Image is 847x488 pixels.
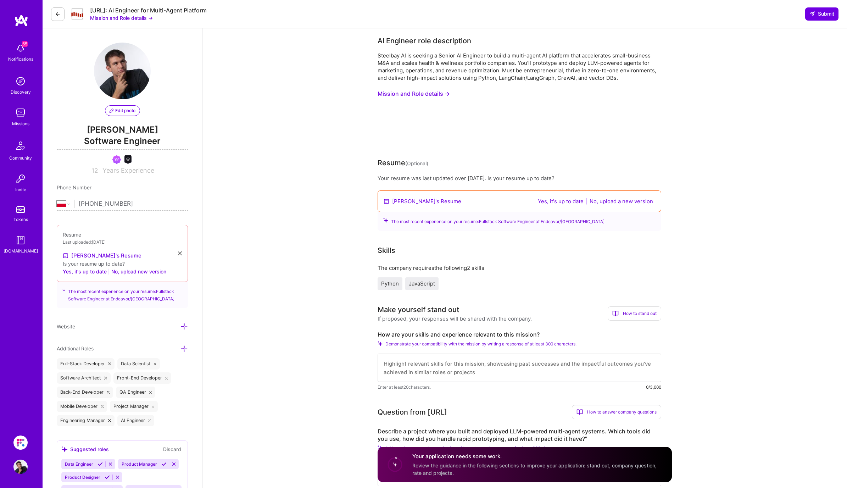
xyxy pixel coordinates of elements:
img: User Avatar [13,460,28,474]
div: If proposed, your responses will be shared with the company. [378,315,532,322]
span: Enter at least 20 characters. [378,383,431,391]
i: icon SuggestedTeams [383,218,388,223]
div: Discovery [11,88,31,96]
div: [URL]: AI Engineer for Multi-Agent Platform [90,7,207,14]
span: Python [381,280,399,287]
div: Notifications [8,55,33,63]
i: icon Close [148,419,151,422]
div: [DOMAIN_NAME] [4,247,38,255]
img: AI Course Graduate [124,155,132,164]
i: icon Close [108,419,111,422]
div: Back-End Developer [57,387,113,398]
img: Evinced: AI-Agents Accessibility Solution [13,436,28,450]
img: Community [12,137,29,154]
div: Skills [378,245,395,256]
i: icon LeftArrowDark [55,11,61,17]
div: AI Engineer role description [378,35,471,46]
div: Full-Stack Developer [57,358,115,370]
span: (Optional) [405,160,428,166]
i: icon Close [104,377,107,379]
img: Resume [384,199,389,204]
div: Invite [15,186,26,193]
div: Project Manager [110,401,158,412]
span: Address the company’s question by writing a thorough response of at least 300 characters. [385,445,564,451]
div: QA Engineer [116,387,156,398]
span: Software Engineer [57,135,188,150]
div: Steelbay AI is seeking a Senior AI Engineer to build a multi-agent AI platform that accelerates s... [378,52,661,82]
img: discovery [13,74,28,88]
div: Tokens [13,216,28,223]
div: Suggested roles [61,445,109,453]
div: 0/3,000 [646,383,661,391]
i: Check [378,341,383,346]
input: +1 (000) 000-0000 [79,194,188,214]
img: logo [14,14,28,27]
a: [PERSON_NAME]'s Resume [63,251,141,260]
div: Last uploaded: [DATE] [63,238,182,246]
span: [PERSON_NAME] [57,124,188,135]
i: Reject [108,461,113,467]
a: [PERSON_NAME]'s Resume [392,198,461,205]
i: Reject [171,461,177,467]
span: Product Designer [65,475,100,480]
img: User Avatar [94,43,151,99]
i: icon SuggestedTeams [62,288,65,293]
button: Submit [805,7,838,20]
i: Accept [105,475,110,480]
div: Missions [12,120,29,127]
div: The company requires the following 2 skills [378,264,661,272]
div: Front-End Developer [113,372,172,384]
span: Review the guidance in the following sections to improve your application: stand out, company que... [412,462,657,476]
i: icon Close [107,391,110,394]
i: icon Close [154,362,157,365]
i: Check [378,445,383,450]
label: Describe a project where you built and deployed LLM-powered multi-agent systems. Which tools did ... [378,428,661,443]
span: Phone Number [57,184,91,190]
i: icon Close [101,405,104,408]
button: Yes, it's up to date [63,267,107,276]
span: Additional Roles [57,345,94,351]
img: Resume [63,253,68,259]
a: Evinced: AI-Agents Accessibility Solution [12,436,29,450]
div: Engineering Manager [57,415,115,426]
a: User Avatar [12,460,29,474]
button: No, upload a new version [587,197,655,205]
span: Edit photo [110,107,135,114]
i: icon Close [108,362,111,365]
span: Years Experience [102,167,154,174]
div: Data Scientist [117,358,160,370]
i: icon Close [178,251,182,255]
div: The most recent experience on your resume: Fullstack Software Engineer at Endeavor/[GEOGRAPHIC_DATA] [378,209,661,231]
div: Make yourself stand out [378,304,459,315]
div: How to stand out [608,306,661,321]
img: Company Logo [70,8,84,20]
span: Data Engineer [65,461,93,467]
i: icon BookOpen [612,310,619,317]
span: JavaScript [409,280,435,287]
i: icon Close [165,377,168,379]
i: icon Close [149,391,152,394]
span: Product Manager [122,461,157,467]
span: | [586,198,587,205]
div: Resume [378,157,428,169]
div: Is your resume up to date? [63,260,182,267]
div: Community [9,154,32,162]
label: How are your skills and experience relevant to this mission? [378,331,661,338]
span: | [108,268,110,275]
button: Mission and Role details → [378,87,450,100]
span: Resume [63,232,81,238]
i: icon PencilPurple [110,109,114,113]
div: AI Engineer [117,415,155,426]
img: teamwork [13,106,28,120]
div: Your resume was last updated over [DATE]. Is your resume up to date? [378,174,661,182]
div: Software Architect [57,372,111,384]
span: Website [57,323,75,329]
div: The most recent experience on your resume: Fullstack Software Engineer at Endeavor/[GEOGRAPHIC_DATA] [57,278,188,308]
img: bell [13,41,28,55]
i: icon Close [152,405,155,408]
button: Yes, it's up to date [536,197,586,205]
i: icon SuggestedTeams [61,446,67,452]
i: Accept [161,461,167,467]
h4: Your application needs some work. [412,453,663,460]
div: How to answer company questions [572,405,661,419]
